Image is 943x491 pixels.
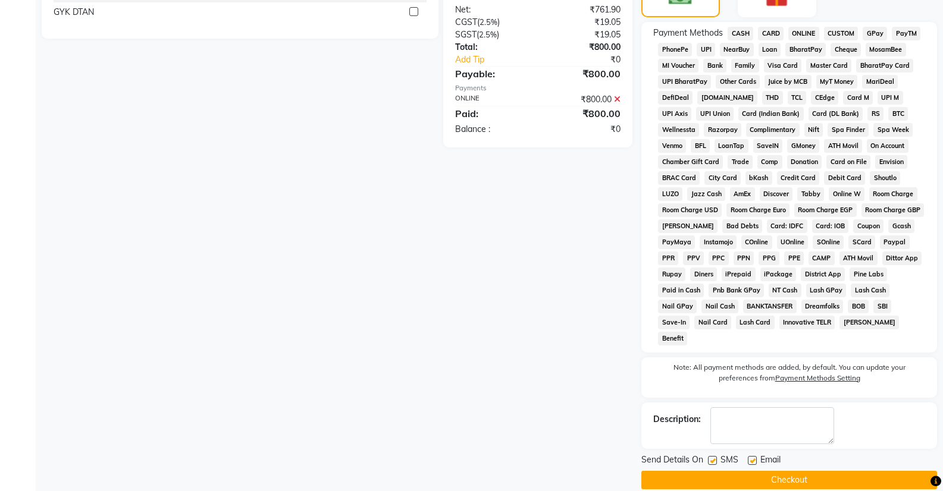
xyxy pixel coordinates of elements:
span: BOB [848,300,869,313]
div: ( ) [446,29,538,41]
span: City Card [704,171,741,185]
span: GMoney [787,139,819,153]
span: Online W [829,187,864,201]
span: UPI Axis [658,107,691,121]
span: Email [760,454,781,468]
span: Send Details On [641,454,703,468]
span: SCard [848,235,875,249]
div: Balance : [446,123,538,136]
span: Nail GPay [658,300,697,313]
span: Discover [760,187,793,201]
span: CASH [728,27,753,40]
span: UOnline [777,235,809,249]
div: ( ) [446,16,538,29]
span: Spa Finder [828,123,869,137]
span: Loan [759,43,781,56]
span: Envision [875,155,907,169]
span: Card (Indian Bank) [738,107,804,121]
span: BANKTANSFER [743,300,797,313]
span: Room Charge Euro [726,203,790,217]
span: Room Charge [869,187,917,201]
span: SOnline [813,235,844,249]
span: PPC [709,251,729,265]
div: Net: [446,4,538,16]
span: ONLINE [788,27,819,40]
span: COnline [741,235,772,249]
span: Debit Card [824,171,865,185]
span: Lash Cash [851,284,889,297]
span: PayMaya [658,235,695,249]
span: Card (DL Bank) [809,107,863,121]
span: BharatPay Card [856,59,913,73]
span: UPI [697,43,715,56]
span: Juice by MCB [765,75,812,89]
span: DefiDeal [658,91,693,105]
span: RS [867,107,884,121]
span: Donation [787,155,822,169]
span: [DOMAIN_NAME] [697,91,757,105]
span: Razorpay [704,123,741,137]
span: Cheque [831,43,861,56]
span: CUSTOM [824,27,859,40]
span: Shoutlo [870,171,900,185]
div: Paid: [446,106,538,121]
span: bKash [745,171,772,185]
span: Diners [690,267,717,281]
span: CARD [758,27,784,40]
div: Payments [455,83,621,93]
span: [PERSON_NAME] [658,219,718,233]
span: SMS [720,454,738,468]
span: AmEx [730,187,755,201]
span: Nail Card [694,316,731,329]
span: Save-In [658,316,690,329]
span: Card: IOB [812,219,849,233]
span: Trade [728,155,753,169]
span: Family [731,59,759,73]
span: Bank [703,59,726,73]
span: Room Charge EGP [794,203,857,217]
div: Total: [446,41,538,53]
span: Wellnessta [658,123,699,137]
span: SaveIN [753,139,783,153]
div: GYK DTAN [54,6,94,18]
span: Coupon [853,219,884,233]
span: Payment Methods [653,27,723,39]
span: Nail Cash [701,300,738,313]
span: Innovative TELR [779,316,835,329]
span: Tabby [797,187,824,201]
div: ONLINE [446,93,538,106]
span: Credit Card [777,171,820,185]
span: UPI Union [696,107,734,121]
span: BRAC Card [658,171,700,185]
span: 2.5% [479,30,497,39]
span: Card M [843,91,873,105]
span: MyT Money [816,75,858,89]
span: SBI [873,300,891,313]
span: Pnb Bank GPay [709,284,764,297]
span: Gcash [888,219,914,233]
div: ₹800.00 [538,41,629,53]
span: ATH Movil [824,139,862,153]
span: Room Charge GBP [861,203,925,217]
span: PPE [784,251,804,265]
span: Jazz Cash [687,187,725,201]
span: District App [801,267,845,281]
div: ₹800.00 [538,67,629,81]
span: UPI M [878,91,903,105]
span: Room Charge USD [658,203,722,217]
div: ₹0 [538,123,629,136]
span: Paid in Cash [658,284,704,297]
span: Chamber Gift Card [658,155,723,169]
span: Dreamfolks [801,300,844,313]
span: Instamojo [700,235,737,249]
span: PPN [734,251,754,265]
div: ₹761.90 [538,4,629,16]
span: Benefit [658,332,687,345]
label: Note: All payment methods are added, by default. You can update your preferences from [653,362,925,388]
div: Payable: [446,67,538,81]
span: PPV [683,251,704,265]
span: NT Cash [769,284,801,297]
span: MosamBee [866,43,906,56]
span: Complimentary [746,123,800,137]
span: Visa Card [764,59,802,73]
